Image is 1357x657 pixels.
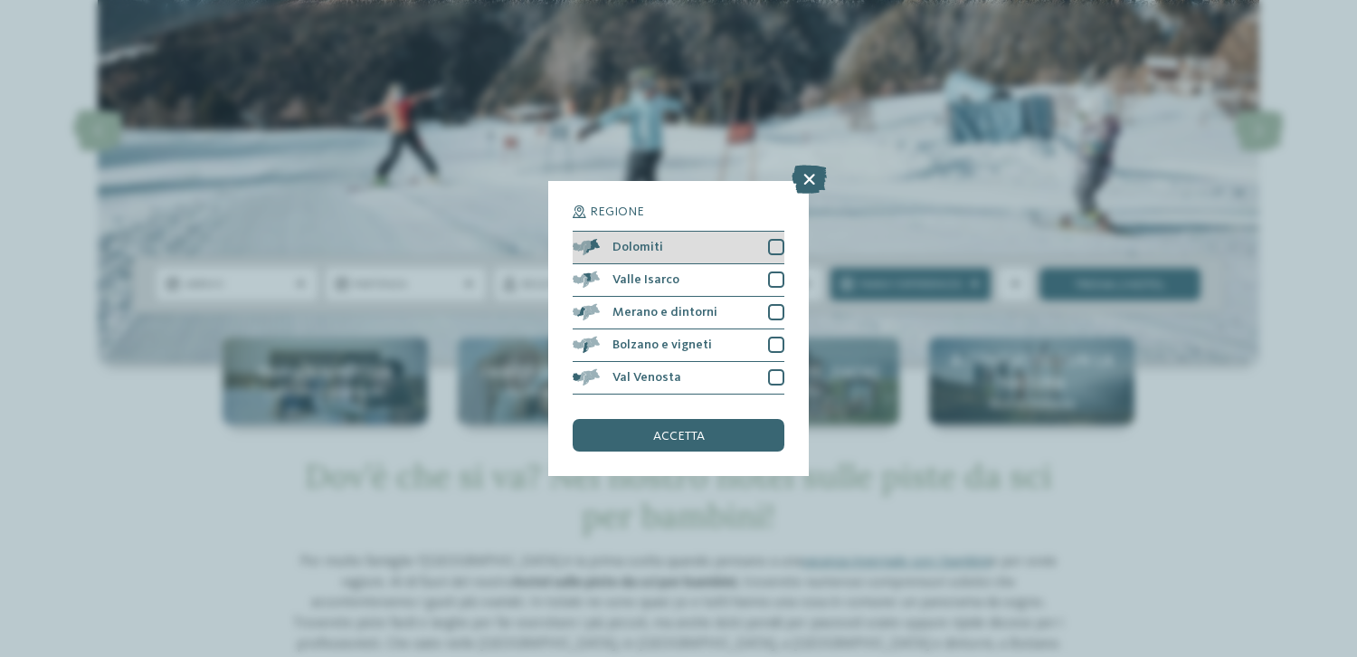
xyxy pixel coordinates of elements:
span: Bolzano e vigneti [612,338,712,351]
span: Val Venosta [612,371,681,384]
span: Regione [590,205,644,218]
span: Dolomiti [612,241,663,253]
span: Valle Isarco [612,273,679,286]
span: Merano e dintorni [612,306,717,319]
span: accetta [653,430,705,443]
